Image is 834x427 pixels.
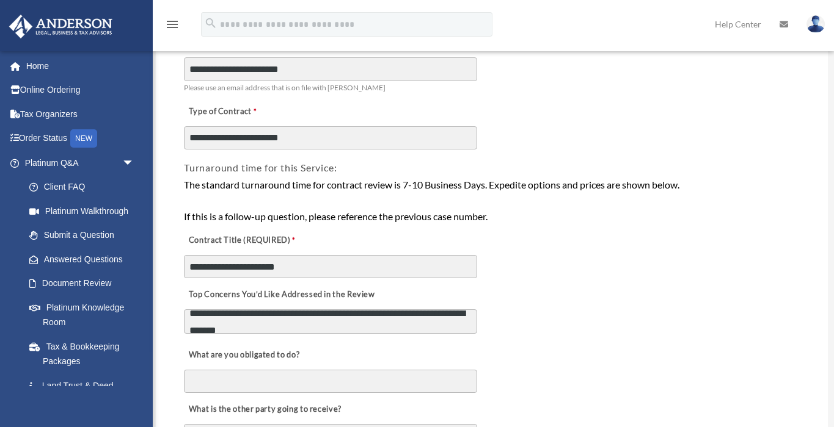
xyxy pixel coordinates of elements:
a: Platinum Q&Aarrow_drop_down [9,151,153,175]
div: NEW [70,129,97,148]
i: menu [165,17,180,32]
span: Please use an email address that is on file with [PERSON_NAME] [184,83,386,92]
a: Order StatusNEW [9,126,153,151]
a: Land Trust & Deed Forum [17,373,153,412]
a: Document Review [17,271,147,296]
label: Contract Title (REQUIRED) [184,232,306,249]
a: Online Ordering [9,78,153,102]
a: Tax & Bookkeeping Packages [17,334,153,373]
img: Anderson Advisors Platinum Portal [5,15,116,38]
a: Client FAQ [17,175,153,199]
i: search [204,16,218,30]
a: Tax Organizers [9,102,153,126]
label: What are you obligated to do? [184,347,306,364]
a: Platinum Knowledge Room [17,295,153,334]
label: What is the other party going to receive? [184,401,345,418]
div: The standard turnaround time for contract review is 7-10 Business Days. Expedite options and pric... [184,177,800,224]
a: menu [165,21,180,32]
a: Platinum Walkthrough [17,199,153,223]
label: Top Concerns You’d Like Addressed in the Review [184,287,378,304]
a: Answered Questions [17,247,153,271]
span: Turnaround time for this Service: [184,162,337,173]
a: Home [9,54,153,78]
a: Submit a Question [17,223,153,248]
img: User Pic [807,15,825,33]
label: Type of Contract [184,103,306,120]
span: arrow_drop_down [122,151,147,176]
